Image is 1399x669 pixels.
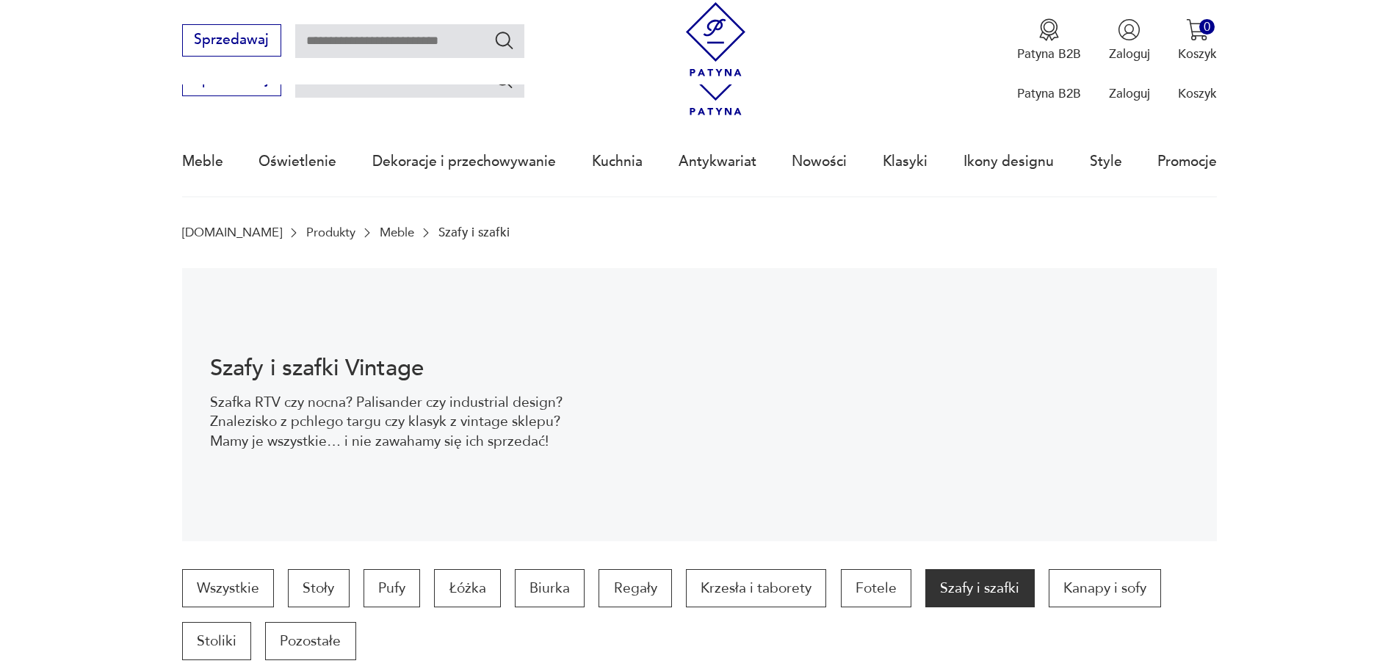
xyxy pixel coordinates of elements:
p: Patyna B2B [1017,46,1081,62]
p: Zaloguj [1109,46,1150,62]
a: Promocje [1157,128,1217,195]
a: Fotele [841,569,911,607]
a: Meble [182,128,223,195]
button: Patyna B2B [1017,18,1081,62]
a: Dekoracje i przechowywanie [372,128,556,195]
p: Koszyk [1178,85,1217,102]
p: Koszyk [1178,46,1217,62]
a: Krzesła i taborety [686,569,826,607]
img: Ikona medalu [1038,18,1060,41]
a: Kanapy i sofy [1049,569,1161,607]
a: Wszystkie [182,569,274,607]
a: Pozostałe [265,622,355,660]
p: Zaloguj [1109,85,1150,102]
p: Szafka RTV czy nocna? Palisander czy industrial design? Znalezisko z pchlego targu czy klasyk z v... [210,393,568,451]
a: Antykwariat [679,128,756,195]
button: Szukaj [494,29,515,51]
div: 0 [1199,19,1215,35]
a: Klasyki [883,128,928,195]
img: Ikona koszyka [1186,18,1209,41]
a: Sprzedawaj [182,75,281,87]
a: Oświetlenie [259,128,336,195]
a: [DOMAIN_NAME] [182,225,282,239]
a: Sprzedawaj [182,35,281,47]
a: Regały [599,569,671,607]
button: 0Koszyk [1178,18,1217,62]
button: Zaloguj [1109,18,1150,62]
a: Szafy i szafki [925,569,1034,607]
p: Szafy i szafki [438,225,510,239]
a: Biurka [515,569,585,607]
h1: Szafy i szafki Vintage [210,358,568,379]
img: Patyna - sklep z meblami i dekoracjami vintage [679,2,753,76]
button: Szukaj [494,69,515,90]
a: Produkty [306,225,355,239]
a: Ikona medaluPatyna B2B [1017,18,1081,62]
a: Ikony designu [964,128,1054,195]
a: Meble [380,225,414,239]
img: Ikonka użytkownika [1118,18,1140,41]
a: Kuchnia [592,128,643,195]
a: Łóżka [434,569,500,607]
a: Nowości [792,128,847,195]
p: Patyna B2B [1017,85,1081,102]
a: Stoły [288,569,349,607]
a: Style [1090,128,1122,195]
button: Sprzedawaj [182,24,281,57]
a: Stoliki [182,622,251,660]
a: Pufy [364,569,420,607]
